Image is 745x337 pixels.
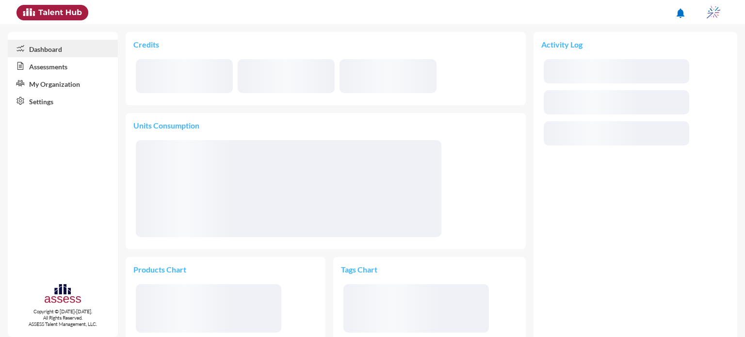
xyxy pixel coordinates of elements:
[541,40,729,49] p: Activity Log
[8,57,118,75] a: Assessments
[44,283,82,306] img: assesscompany-logo.png
[133,40,518,49] p: Credits
[8,92,118,110] a: Settings
[341,265,429,274] p: Tags Chart
[8,308,118,327] p: Copyright © [DATE]-[DATE]. All Rights Reserved. ASSESS Talent Management, LLC.
[8,75,118,92] a: My Organization
[675,7,686,19] mat-icon: notifications
[133,121,518,130] p: Units Consumption
[8,40,118,57] a: Dashboard
[133,265,226,274] p: Products Chart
